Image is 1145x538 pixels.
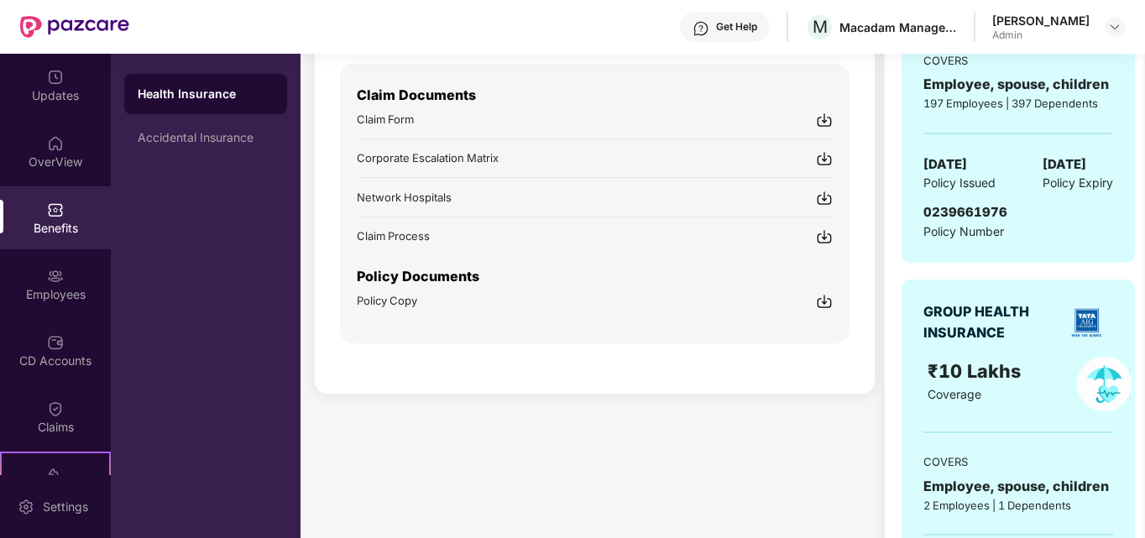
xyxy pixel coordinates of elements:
[992,29,1090,42] div: Admin
[1043,174,1113,192] span: Policy Expiry
[1065,301,1108,344] img: insurerLogo
[20,16,129,38] img: New Pazcare Logo
[716,20,757,34] div: Get Help
[923,52,1113,69] div: COVERS
[923,301,1059,343] div: GROUP HEALTH INSURANCE
[816,190,833,206] img: svg+xml;base64,PHN2ZyBpZD0iRG93bmxvYWQtMjR4MjQiIHhtbG5zPSJodHRwOi8vd3d3LnczLm9yZy8yMDAwL3N2ZyIgd2...
[47,268,64,285] img: svg+xml;base64,PHN2ZyBpZD0iRW1wbG95ZWVzIiB4bWxucz0iaHR0cDovL3d3dy53My5vcmcvMjAwMC9zdmciIHdpZHRoPS...
[923,224,1004,238] span: Policy Number
[813,17,828,37] span: M
[923,497,1113,514] div: 2 Employees | 1 Dependents
[47,135,64,152] img: svg+xml;base64,PHN2ZyBpZD0iSG9tZSIgeG1sbnM9Imh0dHA6Ly93d3cudzMub3JnLzIwMDAvc3ZnIiB3aWR0aD0iMjAiIG...
[47,400,64,417] img: svg+xml;base64,PHN2ZyBpZD0iQ2xhaW0iIHhtbG5zPSJodHRwOi8vd3d3LnczLm9yZy8yMDAwL3N2ZyIgd2lkdGg9IjIwIi...
[1043,154,1086,175] span: [DATE]
[816,150,833,167] img: svg+xml;base64,PHN2ZyBpZD0iRG93bmxvYWQtMjR4MjQiIHhtbG5zPSJodHRwOi8vd3d3LnczLm9yZy8yMDAwL3N2ZyIgd2...
[839,19,957,35] div: Macadam Management Services Private Limited
[138,86,274,102] div: Health Insurance
[357,266,833,287] p: Policy Documents
[357,191,452,204] span: Network Hospitals
[357,112,414,126] span: Claim Form
[47,201,64,218] img: svg+xml;base64,PHN2ZyBpZD0iQmVuZWZpdHMiIHhtbG5zPSJodHRwOi8vd3d3LnczLm9yZy8yMDAwL3N2ZyIgd2lkdGg9Ij...
[38,499,93,515] div: Settings
[1108,20,1121,34] img: svg+xml;base64,PHN2ZyBpZD0iRHJvcGRvd24tMzJ4MzIiIHhtbG5zPSJodHRwOi8vd3d3LnczLm9yZy8yMDAwL3N2ZyIgd2...
[923,95,1113,112] div: 197 Employees | 397 Dependents
[357,229,430,243] span: Claim Process
[357,294,417,307] span: Policy Copy
[1077,357,1132,411] img: policyIcon
[923,154,967,175] span: [DATE]
[923,204,1007,220] span: 0239661976
[923,174,996,192] span: Policy Issued
[928,387,981,401] span: Coverage
[923,74,1113,95] div: Employee, spouse, children
[816,228,833,245] img: svg+xml;base64,PHN2ZyBpZD0iRG93bmxvYWQtMjR4MjQiIHhtbG5zPSJodHRwOi8vd3d3LnczLm9yZy8yMDAwL3N2ZyIgd2...
[923,476,1113,497] div: Employee, spouse, children
[47,69,64,86] img: svg+xml;base64,PHN2ZyBpZD0iVXBkYXRlZCIgeG1sbnM9Imh0dHA6Ly93d3cudzMub3JnLzIwMDAvc3ZnIiB3aWR0aD0iMj...
[693,20,709,37] img: svg+xml;base64,PHN2ZyBpZD0iSGVscC0zMngzMiIgeG1sbnM9Imh0dHA6Ly93d3cudzMub3JnLzIwMDAvc3ZnIiB3aWR0aD...
[357,151,499,165] span: Corporate Escalation Matrix
[47,334,64,351] img: svg+xml;base64,PHN2ZyBpZD0iQ0RfQWNjb3VudHMiIGRhdGEtbmFtZT0iQ0QgQWNjb3VudHMiIHhtbG5zPSJodHRwOi8vd3...
[992,13,1090,29] div: [PERSON_NAME]
[47,467,64,483] img: svg+xml;base64,PHN2ZyB4bWxucz0iaHR0cDovL3d3dy53My5vcmcvMjAwMC9zdmciIHdpZHRoPSIyMSIgaGVpZ2h0PSIyMC...
[138,131,274,144] div: Accidental Insurance
[816,112,833,128] img: svg+xml;base64,PHN2ZyBpZD0iRG93bmxvYWQtMjR4MjQiIHhtbG5zPSJodHRwOi8vd3d3LnczLm9yZy8yMDAwL3N2ZyIgd2...
[357,85,833,106] p: Claim Documents
[18,499,34,515] img: svg+xml;base64,PHN2ZyBpZD0iU2V0dGluZy0yMHgyMCIgeG1sbnM9Imh0dHA6Ly93d3cudzMub3JnLzIwMDAvc3ZnIiB3aW...
[928,360,1026,382] span: ₹10 Lakhs
[816,293,833,310] img: svg+xml;base64,PHN2ZyBpZD0iRG93bmxvYWQtMjR4MjQiIHhtbG5zPSJodHRwOi8vd3d3LnczLm9yZy8yMDAwL3N2ZyIgd2...
[923,453,1113,470] div: COVERS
